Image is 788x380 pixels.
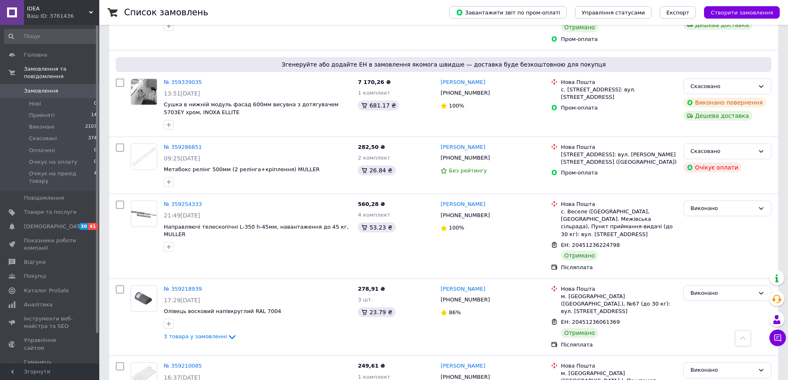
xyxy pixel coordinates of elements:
div: Виконано [690,204,754,213]
span: 278,91 ₴ [358,286,385,292]
a: [PERSON_NAME] [441,143,485,151]
a: № 359218939 [164,286,202,292]
span: Замовлення та повідомлення [24,65,99,80]
span: Каталог ProSale [24,287,69,294]
a: [PERSON_NAME] [441,79,485,86]
span: Управління сайтом [24,337,77,351]
span: 374 [88,135,97,142]
span: 0 [94,100,97,108]
div: Нова Пошта [561,362,677,370]
span: Без рейтингу [449,167,487,174]
span: Очікує на оплату [29,158,77,166]
span: Експорт [666,10,690,16]
a: Створити замовлення [696,9,780,15]
div: Нова Пошта [561,79,677,86]
a: № 359339035 [164,79,202,85]
span: 7 170,26 ₴ [358,79,390,85]
img: Фото товару [131,286,157,311]
a: Фото товару [131,285,157,312]
div: Нова Пошта [561,143,677,151]
span: Управління статусами [582,10,645,16]
div: Очікує оплати [683,163,742,172]
span: Очікує на прихід товару [29,170,94,185]
span: Показники роботи компанії [24,237,77,252]
span: Згенеруйте або додайте ЕН в замовлення якомога швидше — доставка буде безкоштовною для покупця [119,60,768,69]
a: 3 товара у замовленні [164,333,237,339]
span: Створити замовлення [711,10,773,16]
span: [PHONE_NUMBER] [441,296,490,303]
button: Створити замовлення [704,6,780,19]
h1: Список замовлень [124,7,208,17]
span: Товари та послуги [24,208,77,216]
a: № 359286851 [164,144,202,150]
span: ЕН: 20451236224798 [561,242,620,248]
span: 100% [449,103,464,109]
span: 1 комплект [358,374,390,380]
span: 14 [91,112,97,119]
span: 4 [94,170,97,185]
div: Отримано [561,22,598,32]
div: 681.17 ₴ [358,100,399,110]
div: Виконано [690,366,754,375]
span: 2107 [85,123,97,131]
div: Післяплата [561,264,677,271]
span: Завантажити звіт по пром-оплаті [456,9,560,16]
div: Виконано повернення [683,98,766,108]
span: [PHONE_NUMBER] [441,90,490,96]
div: с. Веселе ([GEOGRAPHIC_DATA], [GEOGRAPHIC_DATA]. Межівська сільрада), Пункт приймання-видачі (до ... [561,208,677,238]
span: Оплачені [29,147,55,154]
img: Фото товару [131,144,157,170]
span: Виконані [29,123,55,131]
span: 1 комплект [358,90,390,96]
img: Фото товару [131,79,157,105]
span: Нові [29,100,41,108]
span: ЕН: 20451236061369 [561,319,620,325]
span: 86% [449,309,461,315]
span: 13:51[DATE] [164,90,200,97]
span: 3 товара у замовленні [164,334,227,340]
span: 09:25[DATE] [164,155,200,162]
span: 0 [94,147,97,154]
span: 560,28 ₴ [358,201,385,207]
a: [PERSON_NAME] [441,285,485,293]
button: Чат з покупцем [769,330,786,346]
span: 282,50 ₴ [358,144,385,150]
a: Метабокс релінг 500мм (2 релінга+кріплення) MULLER [164,166,320,172]
button: Експорт [660,6,696,19]
span: 0 [94,158,97,166]
span: Скасовані [29,135,57,142]
a: Фото товару [131,143,157,170]
div: Післяплата [561,341,677,349]
span: 2 комплект [358,155,390,161]
div: [STREET_ADDRESS]: вул. [PERSON_NAME][STREET_ADDRESS] ([GEOGRAPHIC_DATA]) [561,151,677,166]
div: Отримано [561,251,598,261]
div: с. [STREET_ADDRESS]: вул. [STREET_ADDRESS] [561,86,677,101]
a: Сушка в нижній модуль фасад 600мм висувна з дотягувачем 5703ЕY хром, INOXA ELLITE [164,101,338,115]
a: [PERSON_NAME] [441,362,485,370]
span: Аналітика [24,301,53,308]
div: м. [GEOGRAPHIC_DATA] ([GEOGRAPHIC_DATA].), №67 (до 30 кг): вул. [STREET_ADDRESS] [561,293,677,315]
div: Нова Пошта [561,285,677,293]
span: Покупці [24,272,46,280]
span: [PHONE_NUMBER] [441,155,490,161]
span: Повідомлення [24,194,64,202]
div: Скасовано [690,82,754,91]
div: Дешева доставка [683,111,752,121]
span: [PHONE_NUMBER] [441,374,490,380]
span: Інструменти веб-майстра та SEO [24,315,77,330]
div: Нова Пошта [561,201,677,208]
span: 21:49[DATE] [164,212,200,219]
a: № 359210085 [164,363,202,369]
div: Скасовано [690,147,754,156]
span: 100% [449,225,464,231]
span: 41 [88,223,98,230]
span: 30 [79,223,88,230]
div: 26.84 ₴ [358,165,395,175]
span: 3 шт. [358,296,373,303]
div: Отримано [561,328,598,338]
span: Направляючі телескопічні L-350 h-45мм, навантаження до 45 кг, MULLER [164,224,349,238]
span: 4 комплект [358,212,390,218]
span: Олівець восковий напівкруглий RAL 7004 [164,308,281,314]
